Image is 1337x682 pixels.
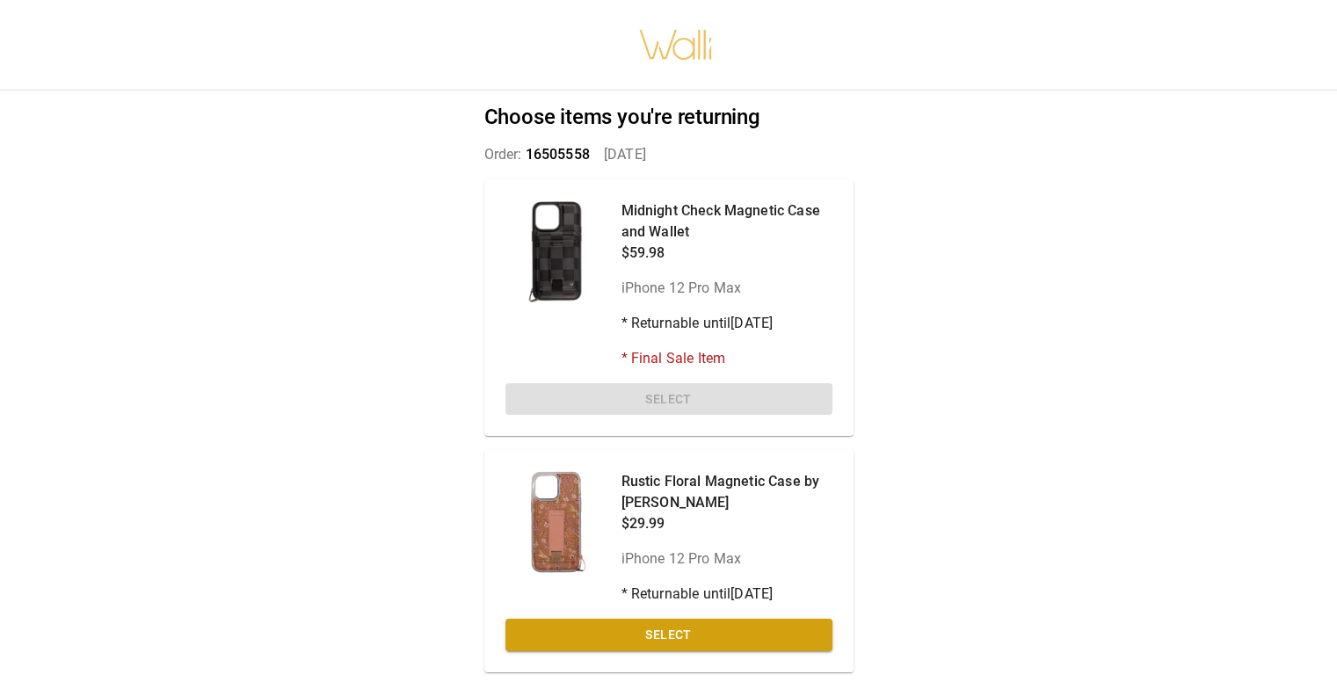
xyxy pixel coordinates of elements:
p: * Returnable until [DATE] [621,584,832,605]
p: $59.98 [621,243,832,264]
p: * Returnable until [DATE] [621,313,832,334]
p: Midnight Check Magnetic Case and Wallet [621,200,832,243]
p: $29.99 [621,513,832,534]
span: 16505558 [526,146,590,163]
h2: Choose items you're returning [484,105,854,130]
p: iPhone 12 Pro Max [621,278,832,299]
img: walli-inc.myshopify.com [638,7,714,83]
p: * Final Sale Item [621,348,832,369]
p: Order: [DATE] [484,144,854,165]
p: Rustic Floral Magnetic Case by [PERSON_NAME] [621,471,832,513]
p: iPhone 12 Pro Max [621,548,832,570]
button: Select [505,619,832,651]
